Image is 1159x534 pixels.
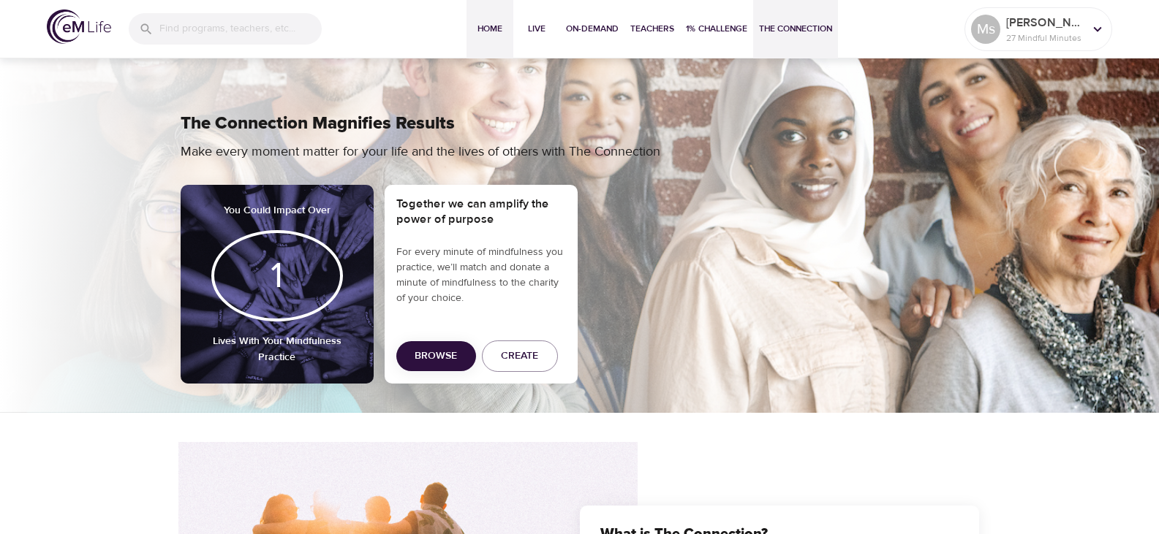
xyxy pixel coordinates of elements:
[501,347,538,365] span: Create
[198,333,356,366] h6: Lives With Your Mindfulness Practice
[181,113,979,134] h2: The Connection Magnifies Results
[686,21,747,37] span: 1% Challenge
[482,340,558,372] button: Create
[971,15,1000,44] div: Ms
[415,347,457,365] span: Browse
[472,21,507,37] span: Home
[224,202,331,218] h6: You Could Impact Over
[396,245,566,306] p: For every minute of mindfulness you practice, we’ll match and donate a minute of mindfulness to t...
[759,21,832,37] span: The Connection
[396,341,476,371] button: Browse
[566,21,619,37] span: On-Demand
[181,142,729,161] p: Make every moment matter for your life and the lives of others with The Connection
[1006,31,1084,45] p: 27 Mindful Minutes
[1006,14,1084,31] p: [PERSON_NAME] ceu [PERSON_NAME]
[519,21,554,37] span: Live
[396,197,566,228] h5: Together we can amplify the power of purpose
[630,21,674,37] span: Teachers
[159,13,322,45] input: Find programs, teachers, etc...
[47,9,111,44] img: logo
[211,230,343,321] div: 1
